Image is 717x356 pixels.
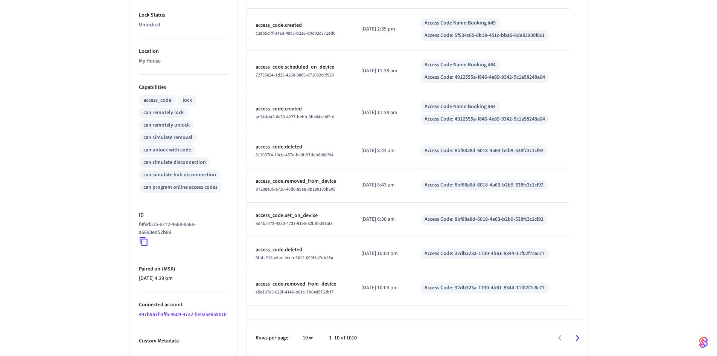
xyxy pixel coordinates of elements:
span: 3d4b5473-4280-4733-91e5-82bff0d93af8 [256,220,333,227]
img: SeamLogoGradient.69752ec5.svg [699,336,708,348]
a: 497b9a7f-3ff6-4609-9722-be025e959010 [139,311,227,318]
div: can unlock with code [143,146,191,154]
p: Capabilities [139,84,228,92]
p: My House [139,57,228,65]
div: lock [183,96,192,104]
div: Access Code: 8bf88a8d-6018-4a63-b2b9-538fc3c1cf92 [425,181,543,189]
span: c2eb5d7f-a463-49c3-b216-d0d02c371ed0 [256,30,335,37]
div: Access Code: 32db323a-1730-4b61-8344-11f02f7c6c77 [425,250,545,258]
div: can simulate disconnection [143,159,206,167]
p: [DATE] 2:39 pm [361,25,402,33]
span: ac34dda2-6e30-4227-bebb-3ba84ec0ff1d [256,114,335,120]
p: access_code.deleted [256,143,343,151]
p: access_code.created [256,105,343,113]
p: access_code.scheduled_on_device [256,63,343,71]
p: [DATE] 4:39 pm [139,275,228,283]
p: [DATE] 11:38 am [361,67,402,75]
div: Access Code Name: Booking #49 [425,19,496,27]
p: Custom Metadata [139,337,228,345]
div: Access Code: 8bf88a8d-6018-4a63-b2b9-538fc3c1cf92 [425,147,543,155]
p: [DATE] 6:30 am [361,215,402,223]
p: ID [139,211,228,219]
p: access_code.created [256,21,343,29]
div: can remotely unlock [143,121,190,129]
p: Lock Status [139,11,228,19]
p: [DATE] 11:38 am [361,109,402,117]
p: [DATE] 8:43 am [361,147,402,155]
span: 6fbfc218-a6ac-4ccb-8612-099f3a7db85a [256,255,333,261]
div: Access Code Name: Booking #64 [425,61,496,69]
div: Access Code: 5f534c65-8b18-451c-bba5-8da83909f8c1 [425,32,545,40]
p: access_code.deleted [256,246,343,254]
span: e5a137a3-623f-4146-b61c-7b0485762bf7 [256,289,333,295]
div: can program online access codes [143,183,218,191]
p: [DATE] 10:03 pm [361,284,402,292]
p: access_code.removed_from_device [256,177,343,185]
div: access_code [143,96,171,104]
p: 1–10 of 1010 [329,334,357,342]
div: Access Code: 4912555a-f846-4e89-9342-5c1a58248a04 [425,73,545,81]
p: [DATE] 8:43 am [361,181,402,189]
span: 813937f4-10cb-457a-bc9f-97dcb8d88f94 [256,152,333,158]
p: Unlocked [139,21,228,29]
div: 10 [299,333,317,344]
div: Access Code Name: Booking #64 [425,103,496,111]
span: b7208e05-e730-40d0-89ae-9b180195b605 [256,186,335,193]
button: Go to next page [569,329,586,347]
div: can simulate removal [143,134,192,142]
p: [DATE] 10:03 pm [361,250,402,258]
span: 72735e24-1d35-4260-8869-d71082c0f920 [256,72,334,78]
div: can simulate hub disconnection [143,171,216,179]
div: can remotely lock [143,109,184,117]
p: access_code.set_on_device [256,212,343,220]
p: Rows per page: [256,334,290,342]
div: Access Code: 4912555a-f846-4e89-9342-5c1a58248a04 [425,115,545,123]
p: access_code.removed_from_device [256,280,343,288]
p: Connected account [139,301,228,309]
p: f9fed515-e272-4688-858e-a6690ed52b89 [139,221,225,237]
span: ( MSK ) [160,265,175,273]
p: Paired on [139,265,228,273]
div: Access Code: 8bf88a8d-6018-4a63-b2b9-538fc3c1cf92 [425,215,543,223]
p: Location [139,47,228,55]
div: Access Code: 32db323a-1730-4b61-8344-11f02f7c6c77 [425,284,545,292]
